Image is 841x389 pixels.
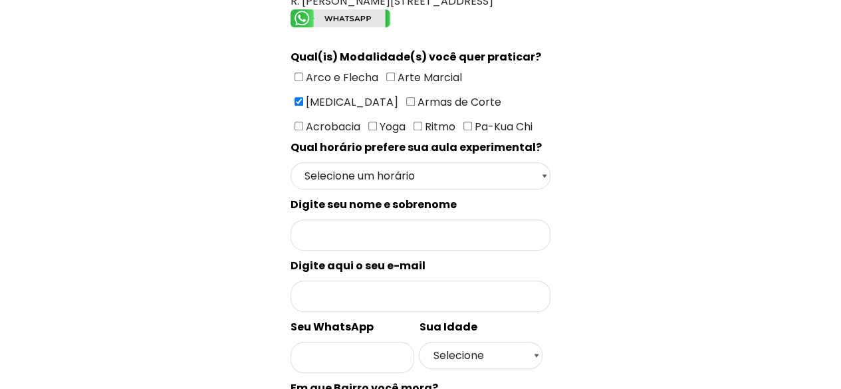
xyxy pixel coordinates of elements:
span: Acrobacia [303,119,360,134]
span: Yoga [377,119,406,134]
spam: Digite aqui o seu e-mail [291,258,425,273]
spam: Digite seu nome e sobrenome [291,197,457,212]
input: Armas de Corte [406,97,415,106]
input: [MEDICAL_DATA] [295,97,303,106]
span: Ritmo [422,119,455,134]
span: Arte Marcial [395,70,462,85]
span: Armas de Corte [415,94,501,110]
input: Arco e Flecha [295,72,303,81]
input: Pa-Kua Chi [463,122,472,130]
img: whatsapp [291,9,390,27]
input: Acrobacia [295,122,303,130]
input: Yoga [368,122,377,130]
spam: Qual horário prefere sua aula experimental? [291,140,542,155]
spam: Qual(is) Modalidade(s) você quer praticar? [291,49,541,65]
span: Pa-Kua Chi [472,119,533,134]
span: [MEDICAL_DATA] [303,94,398,110]
span: Arco e Flecha [303,70,378,85]
input: Arte Marcial [386,72,395,81]
spam: Seu WhatsApp [291,319,374,334]
spam: Sua Idade [419,319,477,334]
input: Ritmo [414,122,422,130]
